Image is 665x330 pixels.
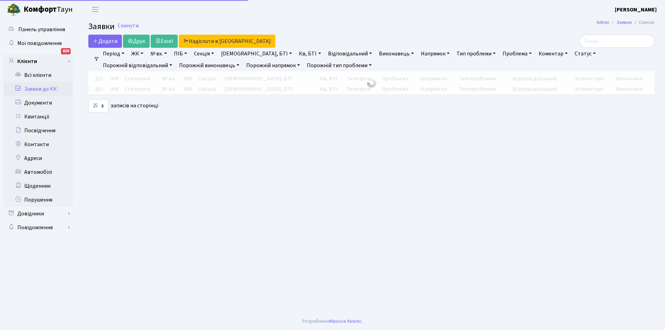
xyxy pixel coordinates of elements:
a: Заявки до КК [3,82,73,96]
a: Відповідальний [325,48,375,60]
a: Посвідчення [3,124,73,137]
a: Статус [572,48,598,60]
div: 639 [61,48,71,54]
label: записів на сторінці [88,99,158,113]
a: Admin [596,19,609,26]
b: Комфорт [24,4,57,15]
a: Контакти [3,137,73,151]
a: Секція [191,48,217,60]
input: Пошук... [579,35,655,48]
a: Напрямок [418,48,452,60]
a: Додати [88,35,122,48]
nav: breadcrumb [586,15,665,30]
a: № вх. [148,48,170,60]
span: Мої повідомлення [17,39,62,47]
span: Додати [93,37,117,45]
a: Клієнти [3,54,73,68]
a: [PERSON_NAME] [615,6,657,14]
img: Обробка... [366,78,377,89]
a: Автомобілі [3,165,73,179]
a: Проблема [500,48,534,60]
a: Адреси [3,151,73,165]
div: Розроблено . [302,318,363,325]
a: Заявки [617,19,632,26]
a: Кв, БТІ [296,48,323,60]
a: [DEMOGRAPHIC_DATA], БТІ [218,48,295,60]
a: Тип проблеми [454,48,498,60]
button: Переключити навігацію [87,4,104,15]
a: Надіслати в [GEOGRAPHIC_DATA] [179,35,275,48]
a: Панель управління [3,23,73,36]
a: Документи [3,96,73,110]
a: ПІБ [171,48,190,60]
a: Excel [151,35,178,48]
a: Квитанції [3,110,73,124]
a: Massive Kinetic [329,318,362,325]
a: Довідники [3,207,73,221]
a: Всі клієнти [3,68,73,82]
a: ЖК [128,48,146,60]
a: Друк [123,35,150,48]
a: Виконавець [376,48,417,60]
a: Порожній напрямок [243,60,303,71]
span: Заявки [88,20,115,33]
a: Щоденник [3,179,73,193]
img: logo.png [7,3,21,17]
a: Повідомлення [3,221,73,234]
a: Порожній тип проблеми [304,60,374,71]
span: Таун [24,4,73,16]
a: Скинути [118,23,139,29]
a: Порожній виконавець [176,60,242,71]
a: Порушення [3,193,73,207]
a: Коментар [536,48,570,60]
select: записів на сторінці [88,99,108,113]
a: Мої повідомлення639 [3,36,73,50]
li: Список [632,19,655,26]
span: Панель управління [18,26,65,33]
a: Порожній відповідальний [100,60,175,71]
a: Період [100,48,127,60]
